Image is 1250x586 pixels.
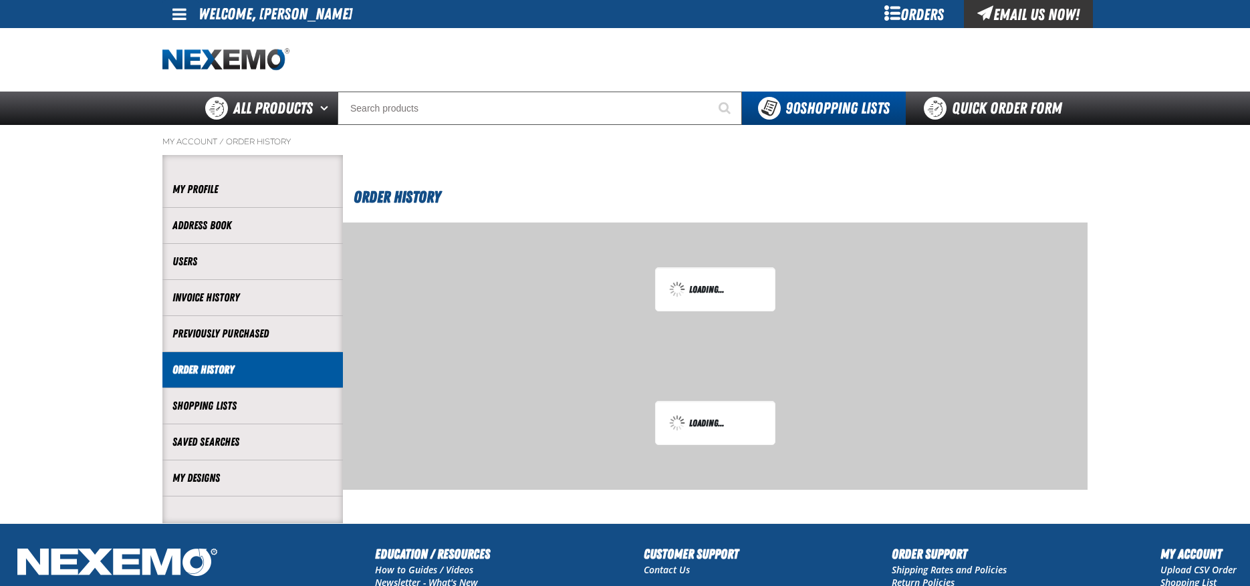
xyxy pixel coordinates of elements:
[162,136,1088,147] nav: Breadcrumbs
[742,92,906,125] button: You have 90 Shopping Lists. Open to view details
[375,563,473,576] a: How to Guides / Videos
[219,136,224,147] span: /
[338,92,742,125] input: Search
[892,563,1007,576] a: Shipping Rates and Policies
[233,96,313,120] span: All Products
[172,254,333,269] a: Users
[354,188,441,206] span: Order History
[172,218,333,233] a: Address Book
[172,398,333,414] a: Shopping Lists
[172,182,333,197] a: My Profile
[785,99,800,118] strong: 90
[669,415,761,431] div: Loading...
[162,48,289,71] img: Nexemo logo
[226,136,291,147] a: Order History
[172,470,333,486] a: My Designs
[644,544,739,564] h2: Customer Support
[162,136,217,147] a: My Account
[785,99,890,118] span: Shopping Lists
[172,326,333,341] a: Previously Purchased
[1160,563,1237,576] a: Upload CSV Order
[892,544,1007,564] h2: Order Support
[375,544,490,564] h2: Education / Resources
[669,281,761,297] div: Loading...
[644,563,690,576] a: Contact Us
[162,48,289,71] a: Home
[709,92,742,125] button: Start Searching
[316,92,338,125] button: Open All Products pages
[13,544,221,583] img: Nexemo Logo
[172,434,333,450] a: Saved Searches
[172,362,333,378] a: Order History
[172,290,333,305] a: Invoice History
[906,92,1087,125] a: Quick Order Form
[1160,544,1237,564] h2: My Account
